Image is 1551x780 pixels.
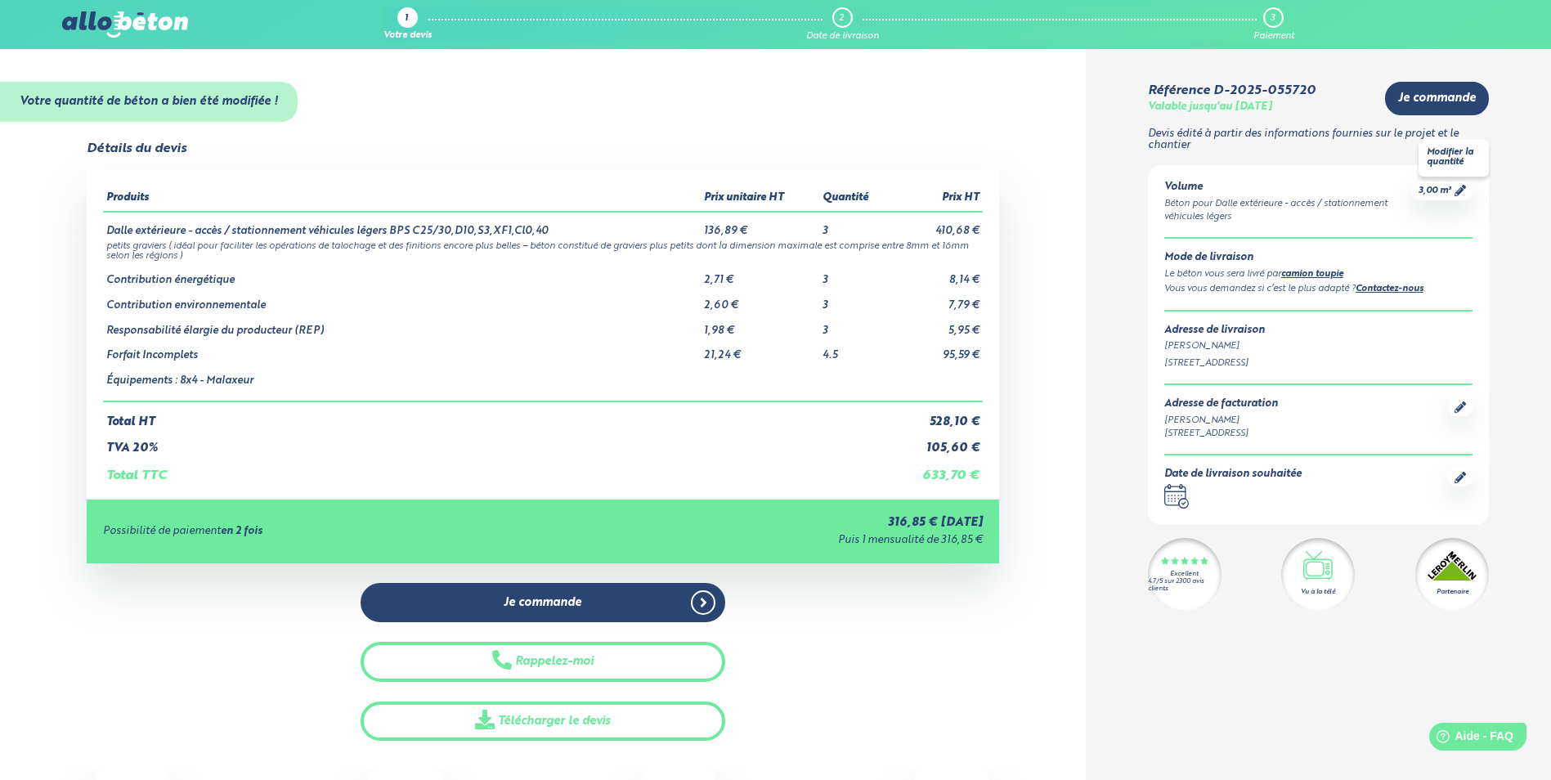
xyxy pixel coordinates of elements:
[62,11,188,38] img: allobéton
[819,262,893,287] td: 3
[361,583,725,623] a: Je commande
[893,262,983,287] td: 8,14 €
[1164,339,1473,353] div: [PERSON_NAME]
[701,312,818,338] td: 1,98 €
[893,428,983,455] td: 105,60 €
[1148,101,1272,114] div: Valable jusqu'au [DATE]
[1164,414,1278,428] div: [PERSON_NAME]
[1419,185,1451,197] span: 3,00 m³
[893,287,983,312] td: 7,79 €
[20,96,278,107] strong: Votre quantité de béton a bien été modifiée !
[893,186,983,212] th: Prix HT
[103,428,893,455] td: TVA 20%
[1164,182,1412,194] div: Volume
[103,262,701,287] td: Contribution énergétique
[361,702,725,742] a: Télécharger le devis
[1164,427,1278,441] div: [STREET_ADDRESS]
[1148,128,1489,152] p: Devis édité à partir des informations fournies sur le projet et le chantier
[103,455,893,483] td: Total TTC
[806,7,879,42] a: 2 Date de livraison
[701,186,818,212] th: Prix unitaire HT
[405,14,408,25] div: 1
[701,212,818,238] td: 136,89 €
[819,212,893,238] td: 3
[1148,578,1222,593] div: 4.7/5 sur 2300 avis clients
[1164,252,1473,264] div: Mode de livraison
[564,535,983,547] div: Puis 1 mensualité de 316,85 €
[103,526,564,538] div: Possibilité de paiement
[1164,325,1473,337] div: Adresse de livraison
[361,642,725,682] button: Rappelez-moi
[819,312,893,338] td: 3
[383,7,432,42] a: 1 Votre devis
[103,312,701,338] td: Responsabilité élargie du producteur (REP)
[1253,7,1294,42] a: 3 Paiement
[1437,587,1468,597] div: Partenaire
[806,31,879,42] div: Date de livraison
[1271,13,1275,24] div: 3
[1164,468,1302,481] div: Date de livraison souhaitée
[893,312,983,338] td: 5,95 €
[87,141,186,156] div: Détails du devis
[1148,83,1316,98] div: Référence D-2025-055720
[103,186,701,212] th: Produits
[1170,571,1199,578] div: Excellent
[701,337,818,362] td: 21,24 €
[819,287,893,312] td: 3
[103,287,701,312] td: Contribution environnementale
[701,262,818,287] td: 2,71 €
[1301,587,1335,597] div: Vu à la télé
[103,238,982,262] td: petits graviers ( idéal pour faciliter les opérations de talochage et des finitions encore plus b...
[221,526,262,536] strong: en 2 fois
[1164,398,1278,410] div: Adresse de facturation
[1281,270,1343,279] a: camion toupie
[1253,31,1294,42] div: Paiement
[893,212,983,238] td: 410,68 €
[893,337,983,362] td: 95,59 €
[893,401,983,429] td: 528,10 €
[893,455,983,483] td: 633,70 €
[1164,197,1412,225] div: Béton pour Dalle extérieure - accès / stationnement véhicules légers
[1356,285,1423,294] a: Contactez-nous
[103,362,701,401] td: Équipements : 8x4 - Malaxeur
[1398,92,1476,105] span: Je commande
[383,31,432,42] div: Votre devis
[1164,267,1473,282] div: Le béton vous sera livré par
[819,337,893,362] td: 4.5
[504,596,581,610] span: Je commande
[701,287,818,312] td: 2,60 €
[1385,82,1489,115] a: Je commande
[564,516,983,530] div: 316,85 € [DATE]
[1164,356,1473,370] div: [STREET_ADDRESS]
[103,337,701,362] td: Forfait Incomplets
[1405,716,1533,762] iframe: Help widget launcher
[103,401,893,429] td: Total HT
[819,186,893,212] th: Quantité
[103,212,701,238] td: Dalle extérieure - accès / stationnement véhicules légers BPS C25/30,D10,S3,XF1,Cl0,40
[839,13,844,24] div: 2
[1164,282,1473,297] div: Vous vous demandez si c’est le plus adapté ? .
